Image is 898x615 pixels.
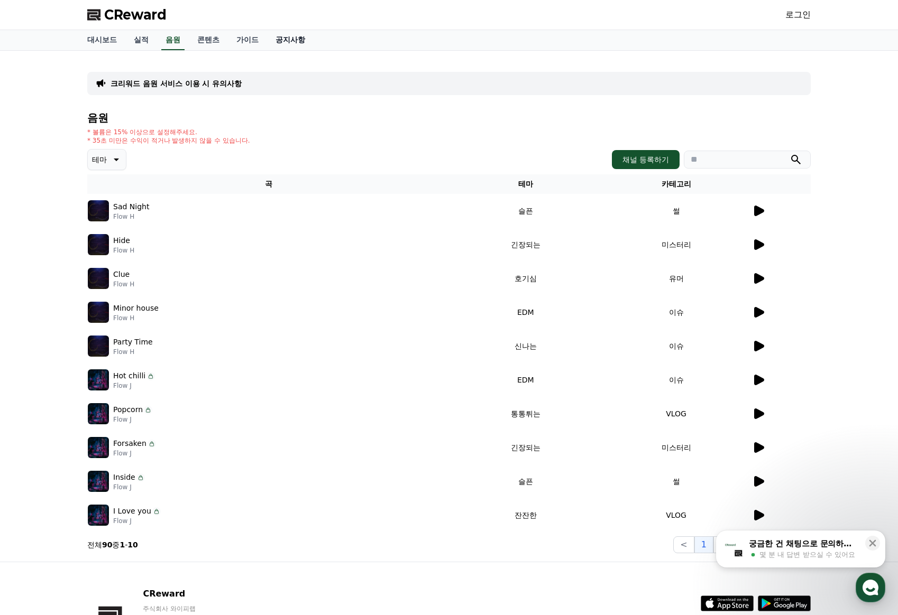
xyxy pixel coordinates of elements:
[88,336,109,357] img: music
[125,30,157,50] a: 실적
[120,541,125,549] strong: 1
[161,30,185,50] a: 음원
[113,201,149,212] p: Sad Night
[87,136,250,145] p: * 35초 미만은 수익이 적거나 발생하지 않을 수 있습니다.
[228,30,267,50] a: 가이드
[450,295,601,329] td: EDM
[450,329,601,363] td: 신나는
[143,604,272,613] p: 주식회사 와이피랩
[601,174,752,194] th: 카테고리
[87,539,138,550] p: 전체 중 -
[87,149,126,170] button: 테마
[601,397,752,431] td: VLOG
[88,268,109,289] img: music
[601,194,752,228] td: 썰
[88,403,109,424] img: music
[113,337,153,348] p: Party Time
[88,302,109,323] img: music
[450,464,601,498] td: 슬픈
[601,228,752,262] td: 미스터리
[113,269,130,280] p: Clue
[113,381,155,390] p: Flow J
[113,506,151,517] p: I Love you
[79,30,125,50] a: 대시보드
[88,437,109,458] img: music
[113,449,156,458] p: Flow J
[127,541,138,549] strong: 10
[92,152,107,167] p: 테마
[450,228,601,262] td: 긴장되는
[113,415,152,424] p: Flow J
[70,335,136,361] a: 대화
[601,498,752,532] td: VLOG
[450,397,601,431] td: 통통튀는
[143,588,272,600] p: CReward
[113,246,134,255] p: Flow H
[87,6,167,23] a: CReward
[87,128,250,136] p: * 볼륨은 15% 이상으로 설정해주세요.
[88,505,109,526] img: music
[113,235,130,246] p: Hide
[113,438,146,449] p: Forsaken
[88,234,109,255] img: music
[267,30,314,50] a: 공지사항
[102,541,112,549] strong: 90
[113,348,153,356] p: Flow H
[97,351,109,360] span: 대화
[601,329,752,363] td: 이슈
[450,262,601,295] td: 호기심
[113,212,149,221] p: Flow H
[33,351,40,359] span: 홈
[111,78,242,89] a: 크리워드 음원 서비스 이용 시 유의사항
[785,8,811,21] a: 로그인
[87,174,450,194] th: 곡
[104,6,167,23] span: CReward
[612,150,680,169] button: 채널 등록하기
[713,536,732,553] button: 2
[601,295,752,329] td: 이슈
[450,498,601,532] td: 잔잔한
[113,483,145,491] p: Flow J
[450,194,601,228] td: 슬픈
[601,431,752,464] td: 미스터리
[450,363,601,397] td: EDM
[87,112,811,124] h4: 음원
[3,335,70,361] a: 홈
[88,471,109,492] img: music
[694,536,713,553] button: 1
[88,369,109,390] img: music
[450,174,601,194] th: 테마
[163,351,176,359] span: 설정
[189,30,228,50] a: 콘텐츠
[601,262,752,295] td: 유머
[88,200,109,221] img: music
[113,303,159,314] p: Minor house
[450,431,601,464] td: 긴장되는
[113,314,159,322] p: Flow H
[673,536,694,553] button: <
[113,370,145,381] p: Hot chilli
[113,280,134,288] p: Flow H
[113,517,161,525] p: Flow J
[601,363,752,397] td: 이슈
[601,464,752,498] td: 썰
[136,335,203,361] a: 설정
[113,472,135,483] p: Inside
[113,404,143,415] p: Popcorn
